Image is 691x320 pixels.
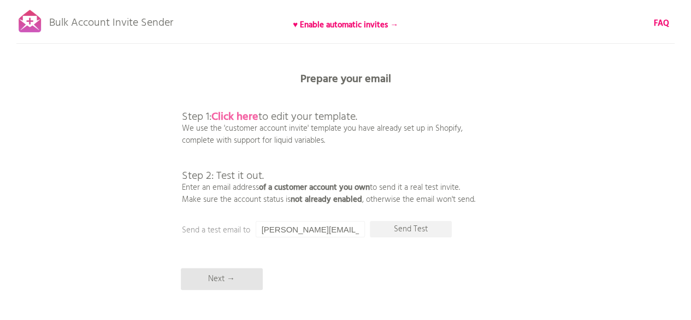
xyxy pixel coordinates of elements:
[370,221,452,237] p: Send Test
[654,18,669,30] a: FAQ
[182,108,357,126] span: Step 1: to edit your template.
[293,19,398,32] b: ♥ Enable automatic invites →
[259,181,370,194] b: of a customer account you own
[211,108,258,126] a: Click here
[291,193,362,206] b: not already enabled
[182,167,264,185] span: Step 2: Test it out.
[182,88,475,206] p: We use the 'customer account invite' template you have already set up in Shopify, complete with s...
[181,268,263,290] p: Next →
[300,71,391,88] b: Prepare your email
[49,7,173,34] p: Bulk Account Invite Sender
[182,224,400,236] p: Send a test email to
